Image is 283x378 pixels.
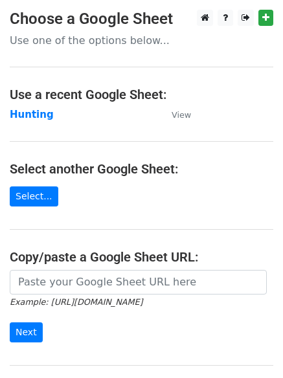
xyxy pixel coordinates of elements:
[10,34,273,47] p: Use one of the options below...
[10,109,54,120] a: Hunting
[10,186,58,206] a: Select...
[159,109,191,120] a: View
[10,10,273,28] h3: Choose a Google Sheet
[172,110,191,120] small: View
[10,161,273,177] h4: Select another Google Sheet:
[10,249,273,265] h4: Copy/paste a Google Sheet URL:
[10,270,267,295] input: Paste your Google Sheet URL here
[10,87,273,102] h4: Use a recent Google Sheet:
[10,297,142,307] small: Example: [URL][DOMAIN_NAME]
[10,322,43,342] input: Next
